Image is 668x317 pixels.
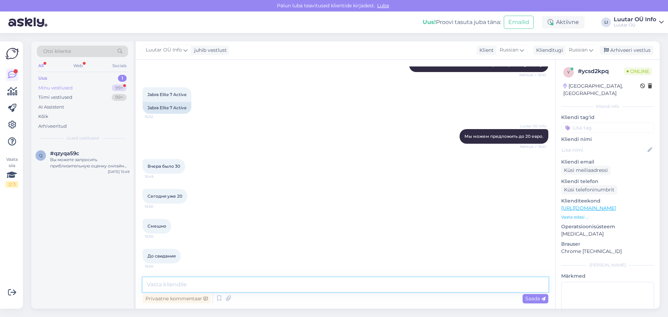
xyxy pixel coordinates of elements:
[6,156,18,188] div: Vaata siia
[148,193,182,199] span: Сегодня уже 20
[561,272,654,280] p: Märkmed
[38,75,47,82] div: Uus
[578,67,624,76] div: # ycsd2kpq
[191,47,227,54] div: juhib vestlust
[614,17,664,28] a: Luutar OÜ InfoLuutar OÜ
[533,47,563,54] div: Klienditugi
[108,169,129,174] div: [DATE] 15:49
[561,178,654,185] p: Kliendi telefon
[118,75,127,82] div: 1
[500,46,518,54] span: Russian
[542,16,584,29] div: Aktiivne
[561,166,611,175] div: Küsi meiliaadressi
[38,85,73,92] div: Minu vestlused
[66,135,99,141] span: Uued vestlused
[562,146,646,154] input: Lisa nimi
[423,18,501,26] div: Proovi tasuta juba täna:
[111,61,128,70] div: Socials
[38,113,48,120] div: Kõik
[148,164,180,169] span: Вчера было 30
[525,295,546,302] span: Saada
[112,85,127,92] div: 99+
[563,82,640,97] div: [GEOGRAPHIC_DATA], [GEOGRAPHIC_DATA]
[50,157,129,169] div: Вы можете запросить приблизительную оценку онлайн или по электронной почте. Чтобы наш консультант...
[148,92,186,97] span: Jabra Elite 7 Active
[561,262,654,268] div: [PERSON_NAME]
[567,70,570,75] span: y
[50,150,79,157] span: #qzyqa59c
[561,240,654,248] p: Brauser
[38,94,72,101] div: Tiimi vestlused
[145,174,171,179] span: 15:49
[148,253,176,259] span: До свидания
[423,19,436,25] b: Uus!
[145,204,171,209] span: 15:50
[561,205,616,211] a: [URL][DOMAIN_NAME]
[504,16,534,29] button: Emailid
[561,114,654,121] p: Kliendi tag'id
[464,134,543,139] span: Мы можем предложить до 20 евро.
[561,223,654,230] p: Operatsioonisüsteem
[561,214,654,220] p: Vaata edasi ...
[614,22,656,28] div: Luutar OÜ
[145,114,171,119] span: 15:32
[601,17,611,27] div: LI
[375,2,391,9] span: Luba
[146,46,182,54] span: Luutar OÜ Info
[614,17,656,22] div: Luutar OÜ Info
[520,144,546,149] span: Nähtud ✓ 15:41
[569,46,588,54] span: Russian
[561,136,654,143] p: Kliendi nimi
[112,94,127,101] div: 99+
[477,47,494,54] div: Klient
[561,158,654,166] p: Kliendi email
[148,223,166,229] span: Смешно
[561,248,654,255] p: Chrome [TECHNICAL_ID]
[143,294,210,303] div: Privaatne kommentaar
[145,234,171,239] span: 15:50
[520,124,546,129] span: Luutar OÜ Info
[561,230,654,238] p: [MEDICAL_DATA]
[39,153,42,158] span: q
[624,68,652,75] span: Online
[561,185,617,195] div: Küsi telefoninumbrit
[561,103,654,110] div: Kliendi info
[519,72,546,78] span: Nähtud ✓ 15:32
[145,264,171,269] span: 15:50
[561,122,654,133] input: Lisa tag
[6,47,19,60] img: Askly Logo
[38,104,64,111] div: AI Assistent
[38,123,67,130] div: Arhiveeritud
[6,181,18,188] div: 2 / 3
[43,48,71,55] span: Otsi kliente
[37,61,45,70] div: All
[72,61,84,70] div: Web
[600,46,653,55] div: Arhiveeri vestlus
[561,197,654,205] p: Klienditeekond
[143,102,191,114] div: Jabra Elite 7 Active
